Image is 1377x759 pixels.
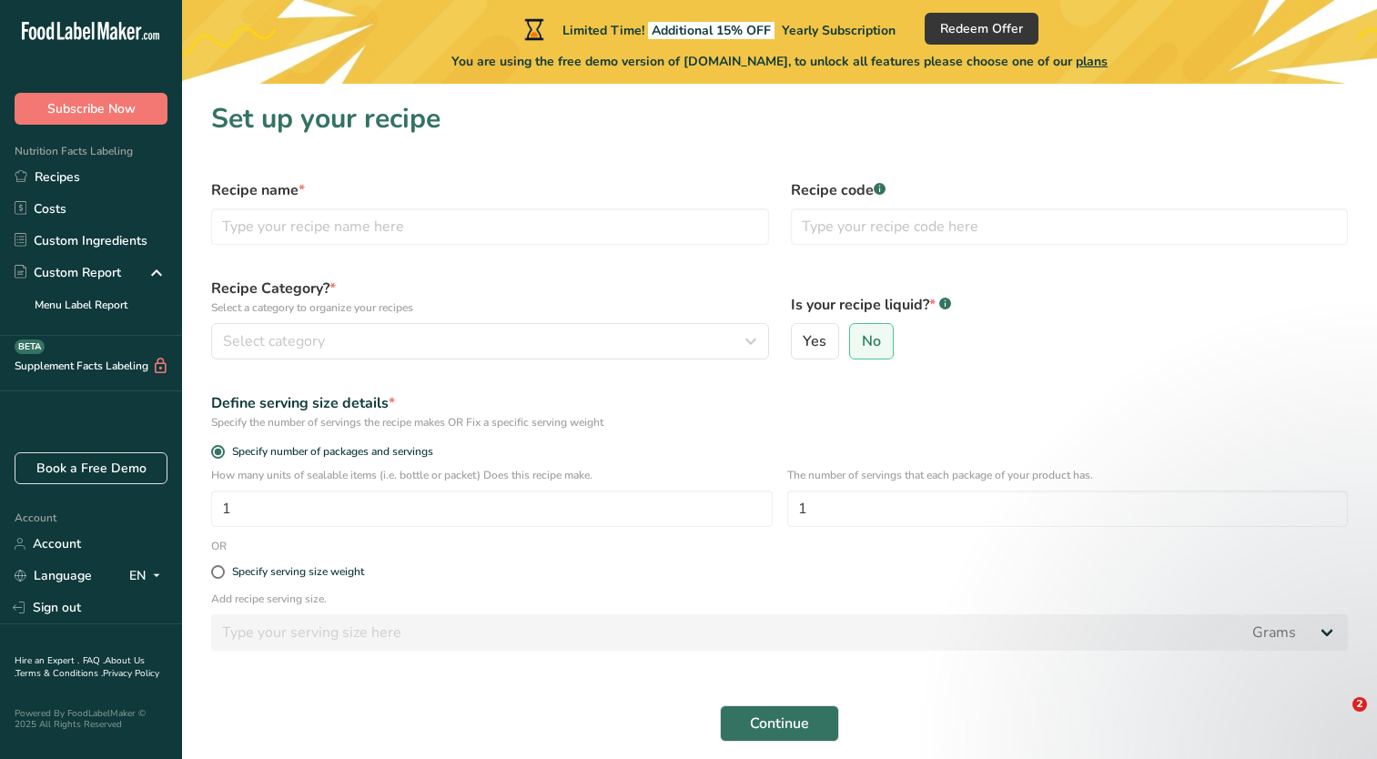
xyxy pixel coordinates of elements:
[15,667,103,680] a: Terms & Conditions .
[940,19,1023,38] span: Redeem Offer
[47,99,136,118] span: Subscribe Now
[791,294,1349,316] label: Is your recipe liquid?
[648,22,775,39] span: Additional 15% OFF
[521,18,896,40] div: Limited Time!
[211,278,769,316] label: Recipe Category?
[862,332,881,350] span: No
[720,705,839,742] button: Continue
[1315,697,1359,741] iframe: Intercom live chat
[211,614,1241,651] input: Type your serving size here
[15,560,92,592] a: Language
[15,93,167,125] button: Subscribe Now
[1352,697,1367,712] span: 2
[791,179,1349,201] label: Recipe code
[15,708,167,730] div: Powered By FoodLabelMaker © 2025 All Rights Reserved
[223,330,325,352] span: Select category
[103,667,159,680] a: Privacy Policy
[225,445,433,459] span: Specify number of packages and servings
[15,339,45,354] div: BETA
[211,392,1348,414] div: Define serving size details
[787,467,1349,483] p: The number of servings that each package of your product has.
[211,98,1348,139] h1: Set up your recipe
[15,654,145,680] a: About Us .
[200,538,238,554] div: OR
[803,332,826,350] span: Yes
[451,52,1108,71] span: You are using the free demo version of [DOMAIN_NAME], to unlock all features please choose one of...
[782,22,896,39] span: Yearly Subscription
[211,208,769,245] input: Type your recipe name here
[83,654,105,667] a: FAQ .
[750,713,809,734] span: Continue
[1076,53,1108,70] span: plans
[15,263,121,282] div: Custom Report
[211,467,773,483] p: How many units of sealable items (i.e. bottle or packet) Does this recipe make.
[129,565,167,587] div: EN
[232,565,364,579] div: Specify serving size weight
[211,179,769,201] label: Recipe name
[211,414,1348,430] div: Specify the number of servings the recipe makes OR Fix a specific serving weight
[15,654,79,667] a: Hire an Expert .
[791,208,1349,245] input: Type your recipe code here
[925,13,1038,45] button: Redeem Offer
[211,299,769,316] p: Select a category to organize your recipes
[211,591,1348,607] p: Add recipe serving size.
[211,323,769,359] button: Select category
[15,452,167,484] a: Book a Free Demo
